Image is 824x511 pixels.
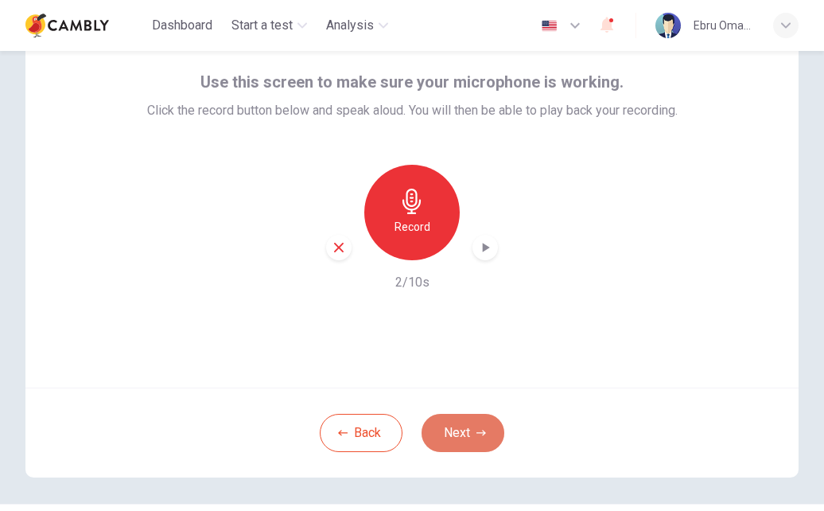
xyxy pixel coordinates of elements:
span: Start a test [231,16,293,35]
span: Click the record button below and speak aloud. You will then be able to play back your recording. [147,101,678,120]
img: Cambly logo [25,10,109,41]
button: Start a test [225,11,313,40]
span: Use this screen to make sure your microphone is working. [200,69,624,95]
img: en [539,20,559,32]
h6: 2/10s [395,273,429,292]
button: Dashboard [146,11,219,40]
img: Profile picture [655,13,681,38]
button: Back [320,414,402,452]
span: Analysis [326,16,374,35]
h6: Record [395,217,430,236]
div: Ebru Omacer [694,16,754,35]
span: Dashboard [152,16,212,35]
button: Analysis [320,11,395,40]
a: Cambly logo [25,10,146,41]
button: Record [364,165,460,260]
button: Next [422,414,504,452]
